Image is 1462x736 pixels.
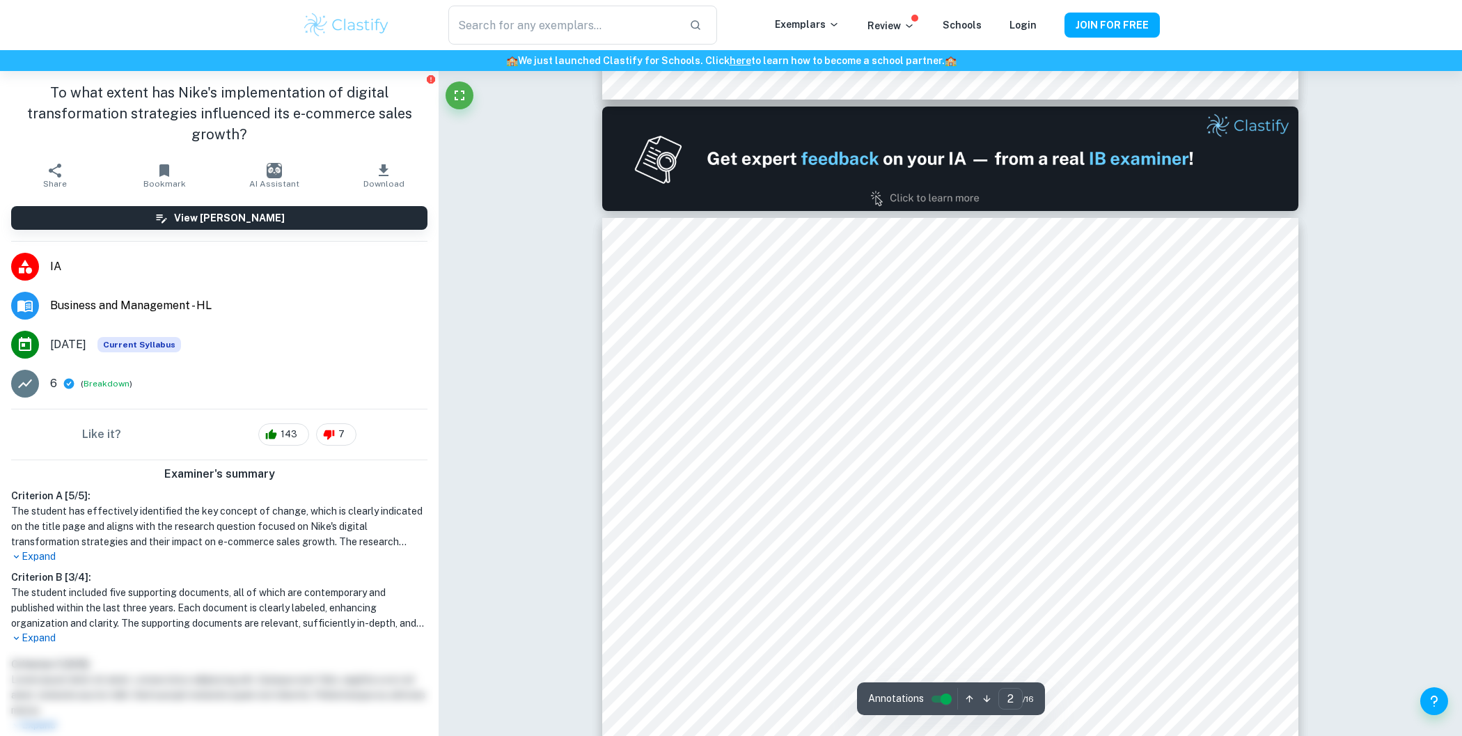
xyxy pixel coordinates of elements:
[84,377,129,390] button: Breakdown
[11,503,427,549] h1: The student has effectively identified the key concept of change, which is clearly indicated on t...
[11,570,427,585] h6: Criterion B [ 3 / 4 ]:
[11,82,427,145] h1: To what extent has Nike's implementation of digital transformation strategies influenced its e-co...
[50,258,427,275] span: IA
[97,337,181,352] span: Current Syllabus
[11,206,427,230] button: View [PERSON_NAME]
[945,55,957,66] span: 🏫
[867,18,915,33] p: Review
[868,691,924,706] span: Annotations
[267,163,282,178] img: AI Assistant
[50,375,57,392] p: 6
[258,423,309,446] div: 143
[97,337,181,352] div: This exemplar is based on the current syllabus. Feel free to refer to it for inspiration/ideas wh...
[1064,13,1160,38] button: JOIN FOR FREE
[82,426,121,443] h6: Like it?
[943,19,982,31] a: Schools
[316,423,356,446] div: 7
[43,179,67,189] span: Share
[1023,693,1034,705] span: / 16
[11,549,427,564] p: Expand
[11,631,427,645] p: Expand
[273,428,305,441] span: 143
[730,55,751,66] a: here
[329,156,439,195] button: Download
[302,11,391,39] img: Clastify logo
[1420,687,1448,715] button: Help and Feedback
[1009,19,1037,31] a: Login
[219,156,329,195] button: AI Assistant
[6,466,433,483] h6: Examiner's summary
[143,179,186,189] span: Bookmark
[11,585,427,631] h1: The student included five supporting documents, all of which are contemporary and published withi...
[50,336,86,353] span: [DATE]
[11,488,427,503] h6: Criterion A [ 5 / 5 ]:
[174,210,285,226] h6: View [PERSON_NAME]
[81,377,132,391] span: ( )
[425,74,436,84] button: Report issue
[602,107,1298,211] img: Ad
[448,6,678,45] input: Search for any exemplars...
[110,156,220,195] button: Bookmark
[775,17,840,32] p: Exemplars
[363,179,404,189] span: Download
[331,428,352,441] span: 7
[446,81,473,109] button: Fullscreen
[249,179,299,189] span: AI Assistant
[3,53,1459,68] h6: We just launched Clastify for Schools. Click to learn how to become a school partner.
[506,55,518,66] span: 🏫
[50,297,427,314] span: Business and Management - HL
